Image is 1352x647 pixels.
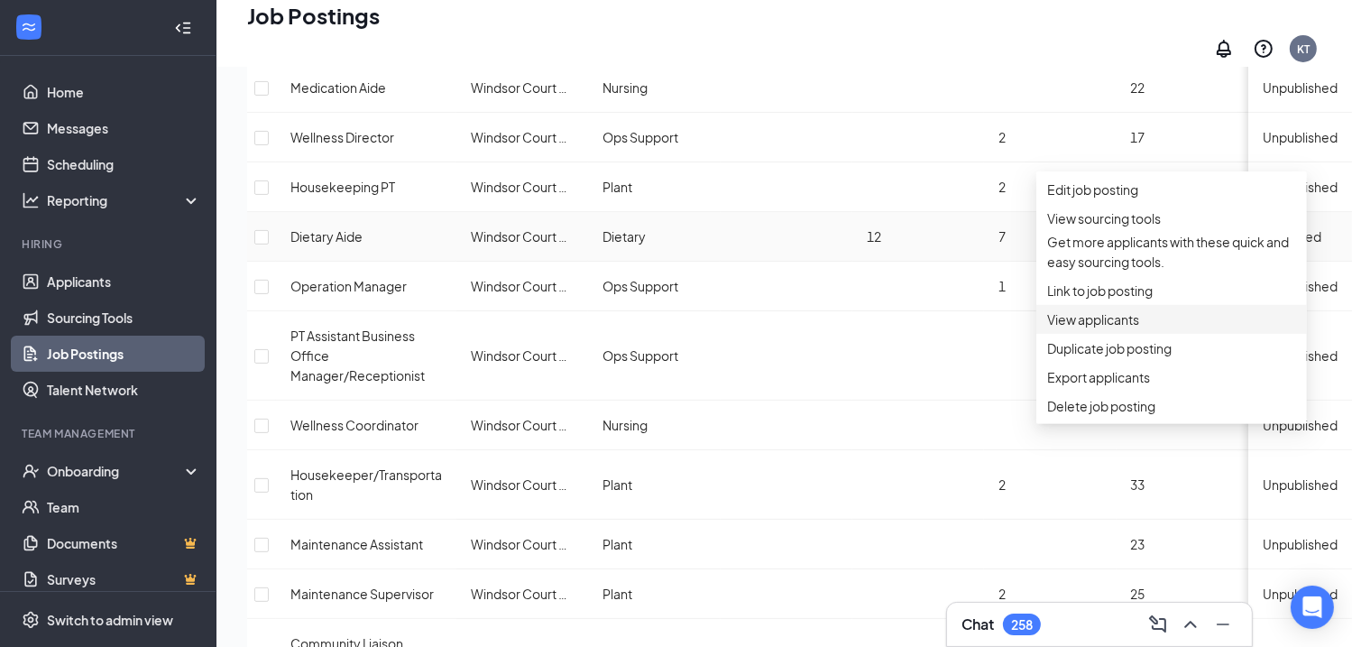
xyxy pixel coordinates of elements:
[456,162,588,212] td: Windsor Court Senior Living
[47,611,173,629] div: Switch to admin view
[998,179,1006,195] span: 2
[1180,614,1201,635] svg: ChevronUp
[22,236,198,252] div: Hiring
[998,278,1006,294] span: 1
[1131,586,1145,602] span: 25
[602,278,678,294] span: Ops Support
[1263,586,1338,602] span: Unpublished
[47,191,202,209] div: Reporting
[174,19,192,37] svg: Collapse
[290,278,407,294] span: Operation Manager
[1253,38,1274,60] svg: QuestionInfo
[47,372,201,408] a: Talent Network
[588,569,720,619] td: Plant
[588,450,720,520] td: Plant
[47,462,186,480] div: Onboarding
[456,520,588,569] td: Windsor Court Senior Living
[47,300,201,336] a: Sourcing Tools
[471,417,632,433] span: Windsor Court Senior Living
[1144,610,1173,639] button: ComposeMessage
[471,179,632,195] span: Windsor Court Senior Living
[290,79,386,96] span: Medication Aide
[471,586,632,602] span: Windsor Court Senior Living
[290,467,442,503] span: Housekeeper/Transportation
[588,262,720,311] td: Ops Support
[471,536,632,552] span: Windsor Court Senior Living
[20,18,38,36] svg: WorkstreamLogo
[47,489,201,525] a: Team
[471,476,632,493] span: Windsor Court Senior Living
[588,63,720,113] td: Nursing
[1047,311,1139,328] span: View applicants
[47,263,201,300] a: Applicants
[22,426,198,441] div: Team Management
[1297,42,1310,57] div: KT
[602,347,678,364] span: Ops Support
[290,179,395,195] span: Housekeeping PT
[471,79,632,96] span: Windsor Court Senior Living
[47,336,201,372] a: Job Postings
[47,74,201,110] a: Home
[1047,340,1172,356] span: Duplicate job posting
[1131,129,1145,145] span: 17
[1047,369,1150,385] span: Export applicants
[471,278,632,294] span: Windsor Court Senior Living
[290,586,434,602] span: Maintenance Supervisor
[1263,129,1338,145] span: Unpublished
[456,262,588,311] td: Windsor Court Senior Living
[1131,476,1145,493] span: 33
[1131,79,1145,96] span: 22
[47,525,201,561] a: DocumentsCrown
[1263,79,1338,96] span: Unpublished
[588,113,720,162] td: Ops Support
[456,113,588,162] td: Windsor Court Senior Living
[588,401,720,450] td: Nursing
[998,228,1006,245] span: 7
[22,462,40,480] svg: UserCheck
[22,191,40,209] svg: Analysis
[456,212,588,262] td: Windsor Court Senior Living
[456,569,588,619] td: Windsor Court Senior Living
[1263,476,1338,493] span: Unpublished
[1263,536,1338,552] span: Unpublished
[867,228,881,245] span: 12
[290,129,394,145] span: Wellness Director
[290,328,425,384] span: PT Assistant Business Office Manager/Receptionist
[602,417,648,433] span: Nursing
[1047,282,1153,299] span: Link to job posting
[1047,232,1296,272] p: Get more applicants with these quick and easy sourcing tools.
[1213,38,1235,60] svg: Notifications
[588,520,720,569] td: Plant
[1047,398,1155,414] span: Delete job posting
[1047,210,1161,226] span: View sourcing tools
[602,79,648,96] span: Nursing
[456,401,588,450] td: Windsor Court Senior Living
[456,450,588,520] td: Windsor Court Senior Living
[588,311,720,401] td: Ops Support
[290,228,363,245] span: Dietary Aide
[602,586,632,602] span: Plant
[998,476,1006,493] span: 2
[1291,586,1334,629] div: Open Intercom Messenger
[602,476,632,493] span: Plant
[47,110,201,146] a: Messages
[290,417,418,433] span: Wellness Coordinator
[22,611,40,629] svg: Settings
[998,586,1006,602] span: 2
[47,561,201,597] a: SurveysCrown
[1131,536,1145,552] span: 23
[47,146,201,182] a: Scheduling
[1176,610,1205,639] button: ChevronUp
[471,129,632,145] span: Windsor Court Senior Living
[961,615,994,634] h3: Chat
[602,228,646,245] span: Dietary
[1147,614,1169,635] svg: ComposeMessage
[456,311,588,401] td: Windsor Court Senior Living
[588,162,720,212] td: Plant
[1047,181,1138,198] span: Edit job posting
[602,179,632,195] span: Plant
[471,228,632,245] span: Windsor Court Senior Living
[588,212,720,262] td: Dietary
[1209,610,1237,639] button: Minimize
[456,63,588,113] td: Windsor Court Senior Living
